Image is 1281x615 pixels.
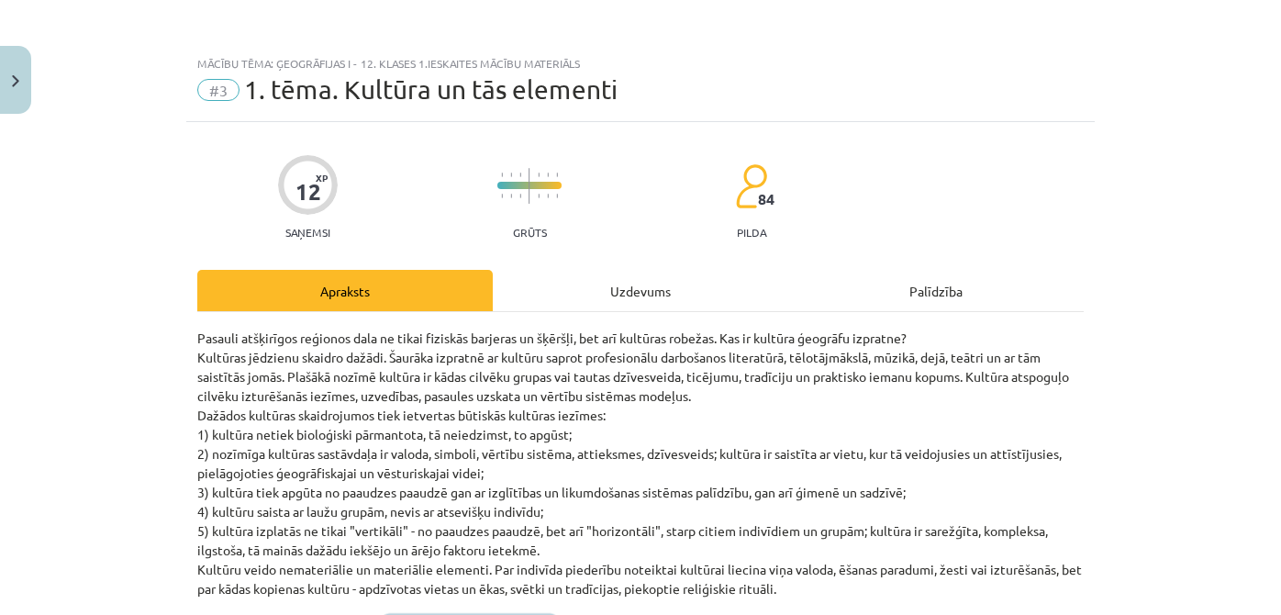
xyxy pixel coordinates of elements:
[556,194,558,198] img: icon-short-line-57e1e144782c952c97e751825c79c345078a6d821885a25fce030b3d8c18986b.svg
[519,194,521,198] img: icon-short-line-57e1e144782c952c97e751825c79c345078a6d821885a25fce030b3d8c18986b.svg
[735,163,767,209] img: students-c634bb4e5e11cddfef0936a35e636f08e4e9abd3cc4e673bd6f9a4125e45ecb1.svg
[538,194,540,198] img: icon-short-line-57e1e144782c952c97e751825c79c345078a6d821885a25fce030b3d8c18986b.svg
[556,173,558,177] img: icon-short-line-57e1e144782c952c97e751825c79c345078a6d821885a25fce030b3d8c18986b.svg
[244,74,618,105] span: 1. tēma. Kultūra un tās elementi
[197,329,1084,598] p: Pasauli atšķirīgos reģionos dala ne tikai fiziskās barjeras un šķēršļi, bet arī kultūras robežas....
[501,173,503,177] img: icon-short-line-57e1e144782c952c97e751825c79c345078a6d821885a25fce030b3d8c18986b.svg
[538,173,540,177] img: icon-short-line-57e1e144782c952c97e751825c79c345078a6d821885a25fce030b3d8c18986b.svg
[278,226,338,239] p: Saņemsi
[501,194,503,198] img: icon-short-line-57e1e144782c952c97e751825c79c345078a6d821885a25fce030b3d8c18986b.svg
[547,173,549,177] img: icon-short-line-57e1e144782c952c97e751825c79c345078a6d821885a25fce030b3d8c18986b.svg
[529,168,530,204] img: icon-long-line-d9ea69661e0d244f92f715978eff75569469978d946b2353a9bb055b3ed8787d.svg
[513,226,547,239] p: Grūts
[510,194,512,198] img: icon-short-line-57e1e144782c952c97e751825c79c345078a6d821885a25fce030b3d8c18986b.svg
[758,191,774,207] span: 84
[197,270,493,311] div: Apraksts
[519,173,521,177] img: icon-short-line-57e1e144782c952c97e751825c79c345078a6d821885a25fce030b3d8c18986b.svg
[737,226,766,239] p: pilda
[12,75,19,87] img: icon-close-lesson-0947bae3869378f0d4975bcd49f059093ad1ed9edebbc8119c70593378902aed.svg
[295,179,321,205] div: 12
[197,57,1084,70] div: Mācību tēma: Ģeogrāfijas i - 12. klases 1.ieskaites mācību materiāls
[493,270,788,311] div: Uzdevums
[510,173,512,177] img: icon-short-line-57e1e144782c952c97e751825c79c345078a6d821885a25fce030b3d8c18986b.svg
[316,173,328,183] span: XP
[197,79,239,101] span: #3
[547,194,549,198] img: icon-short-line-57e1e144782c952c97e751825c79c345078a6d821885a25fce030b3d8c18986b.svg
[788,270,1084,311] div: Palīdzība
